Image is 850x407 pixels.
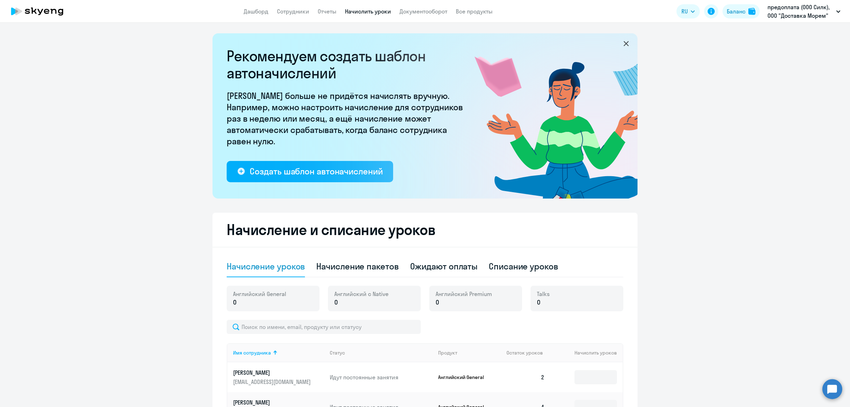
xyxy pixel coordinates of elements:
span: Talks [537,290,550,298]
div: Начисление пакетов [316,261,398,272]
div: Статус [330,350,432,356]
a: Документооборот [399,8,447,15]
div: Остаток уроков [506,350,550,356]
div: Начисление уроков [227,261,305,272]
div: Баланс [727,7,746,16]
a: [PERSON_NAME][EMAIL_ADDRESS][DOMAIN_NAME] [233,369,324,386]
div: Списание уроков [489,261,558,272]
td: 2 [501,362,550,392]
span: 0 [436,298,439,307]
div: Статус [330,350,345,356]
a: Начислить уроки [345,8,391,15]
div: Ожидают оплаты [410,261,478,272]
a: Дашборд [244,8,268,15]
button: Создать шаблон автоначислений [227,161,393,182]
div: Продукт [438,350,457,356]
p: [PERSON_NAME] [233,369,312,377]
button: RU [676,4,700,18]
button: Балансbalance [722,4,760,18]
p: [EMAIL_ADDRESS][DOMAIN_NAME] [233,378,312,386]
p: Английский General [438,374,491,380]
p: предоплата (ООО Силк), ООО "Доставка Морем" [767,3,833,20]
span: 0 [233,298,237,307]
h2: Рекомендуем создать шаблон автоначислений [227,48,467,82]
span: Остаток уроков [506,350,543,356]
div: Имя сотрудника [233,350,271,356]
img: balance [748,8,755,15]
a: Все продукты [456,8,493,15]
div: Создать шаблон автоначислений [250,166,382,177]
a: Сотрудники [277,8,309,15]
span: RU [681,7,688,16]
p: [PERSON_NAME] [233,398,312,406]
h2: Начисление и списание уроков [227,221,623,238]
input: Поиск по имени, email, продукту или статусу [227,320,421,334]
a: Отчеты [318,8,336,15]
span: Английский Premium [436,290,492,298]
p: [PERSON_NAME] больше не придётся начислять вручную. Например, можно настроить начисление для сотр... [227,90,467,147]
button: предоплата (ООО Силк), ООО "Доставка Морем" [764,3,844,20]
div: Продукт [438,350,501,356]
span: 0 [537,298,540,307]
p: Идут постоянные занятия [330,373,432,381]
div: Имя сотрудника [233,350,324,356]
span: Английский с Native [334,290,389,298]
span: Английский General [233,290,286,298]
th: Начислить уроков [550,343,623,362]
span: 0 [334,298,338,307]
